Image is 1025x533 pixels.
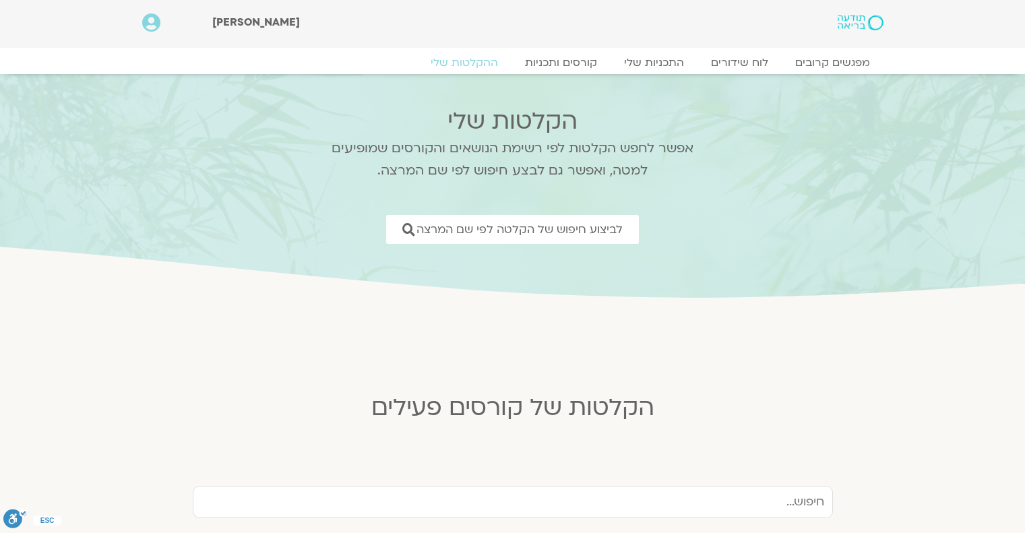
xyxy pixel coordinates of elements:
a: לביצוע חיפוש של הקלטה לפי שם המרצה [386,215,639,244]
a: קורסים ותכניות [511,56,611,69]
a: התכניות שלי [611,56,697,69]
nav: Menu [142,56,883,69]
span: לביצוע חיפוש של הקלטה לפי שם המרצה [416,223,623,236]
a: לוח שידורים [697,56,782,69]
a: מפגשים קרובים [782,56,883,69]
input: חיפוש... [193,486,833,518]
span: [PERSON_NAME] [212,15,300,30]
a: ההקלטות שלי [417,56,511,69]
h2: הקלטות של קורסים פעילים [183,394,843,421]
h2: הקלטות שלי [314,108,712,135]
p: אפשר לחפש הקלטות לפי רשימת הנושאים והקורסים שמופיעים למטה, ואפשר גם לבצע חיפוש לפי שם המרצה. [314,137,712,182]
